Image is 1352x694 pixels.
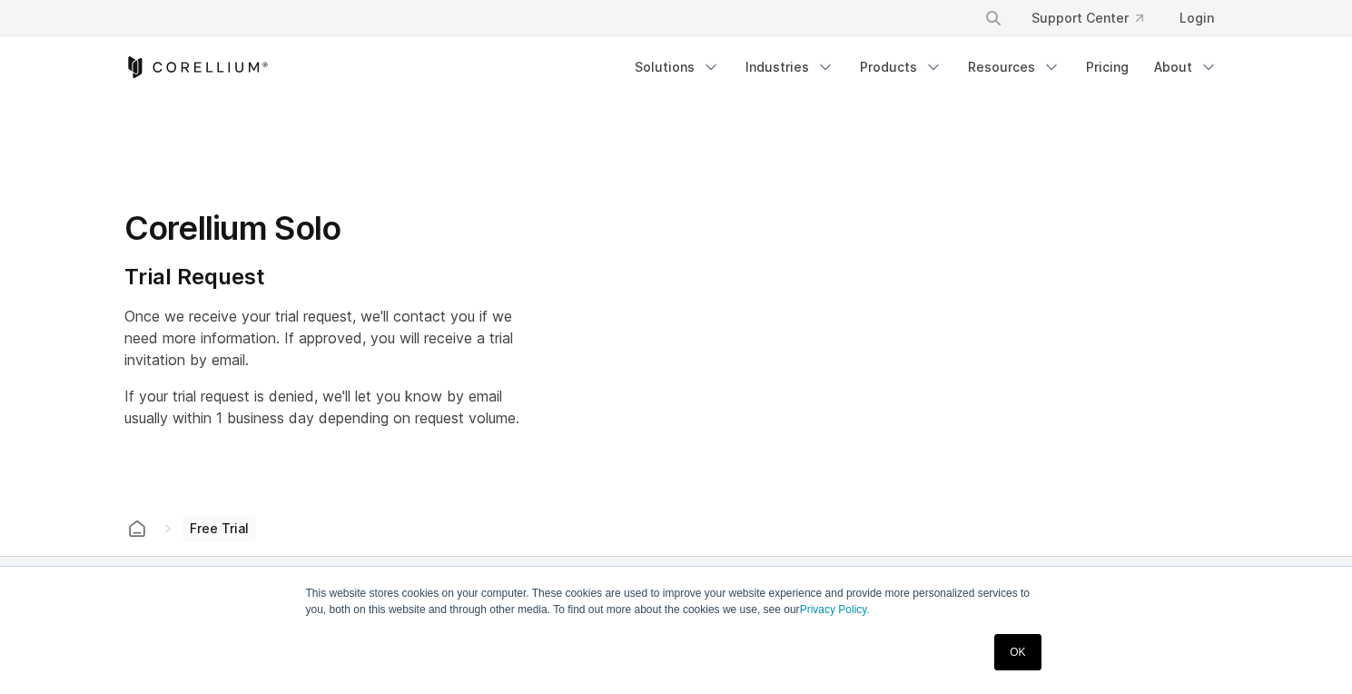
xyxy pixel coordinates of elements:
[183,516,256,541] span: Free Trial
[977,2,1010,35] button: Search
[735,51,845,84] a: Industries
[124,307,513,369] span: Once we receive your trial request, we'll contact you if we need more information. If approved, y...
[1075,51,1140,84] a: Pricing
[1143,51,1229,84] a: About
[1017,2,1158,35] a: Support Center
[124,56,269,78] a: Corellium Home
[849,51,953,84] a: Products
[624,51,731,84] a: Solutions
[957,51,1071,84] a: Resources
[124,208,519,249] h1: Corellium Solo
[962,2,1229,35] div: Navigation Menu
[1165,2,1229,35] a: Login
[624,51,1229,84] div: Navigation Menu
[124,387,519,427] span: If your trial request is denied, we'll let you know by email usually within 1 business day depend...
[994,634,1041,670] a: OK
[121,516,153,541] a: Corellium home
[306,585,1047,618] p: This website stores cookies on your computer. These cookies are used to improve your website expe...
[800,603,870,616] a: Privacy Policy.
[124,263,519,291] h4: Trial Request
